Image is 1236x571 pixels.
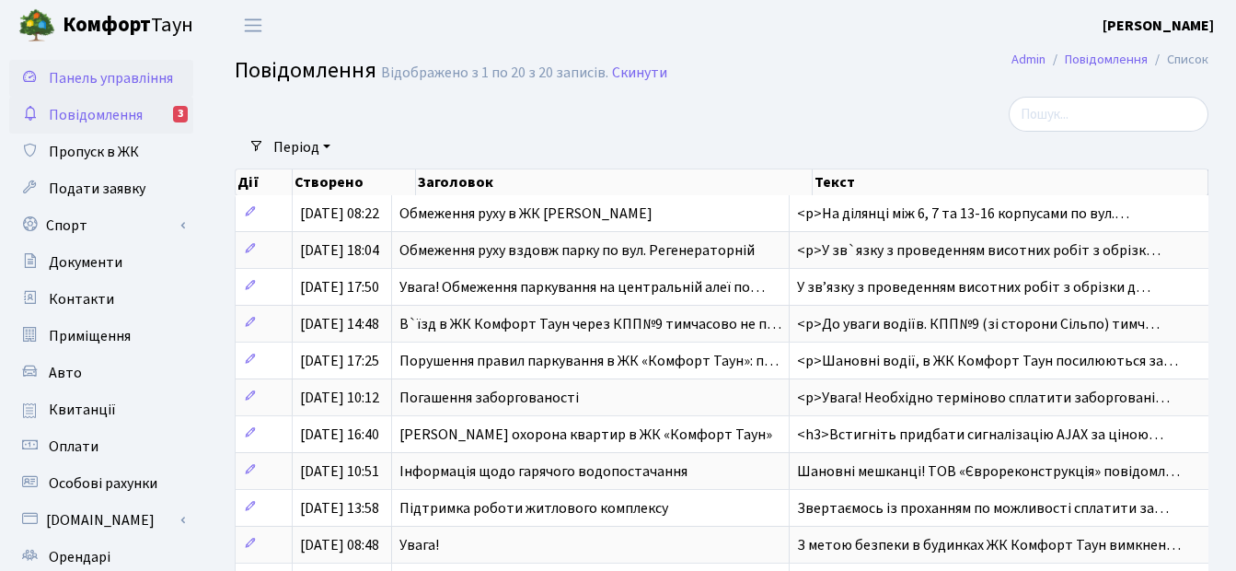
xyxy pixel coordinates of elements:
nav: breadcrumb [984,41,1236,79]
span: Приміщення [49,326,131,346]
span: [DATE] 10:51 [300,461,379,482]
a: Контакти [9,281,193,318]
a: Скинути [612,64,667,82]
span: Панель управління [49,68,173,88]
span: Підтримка роботи житлового комплексу [399,498,668,519]
span: Увага! Обмеження паркування на центральній алеї по… [399,277,765,297]
span: [DATE] 17:50 [300,277,379,297]
span: [DATE] 13:58 [300,498,379,519]
span: Контакти [49,289,114,309]
span: Повідомлення [235,54,376,87]
a: Приміщення [9,318,193,355]
th: Текст [813,169,1208,195]
span: [PERSON_NAME] охорона квартир в ЖК «Комфорт Таун» [399,425,772,445]
a: Спорт [9,207,193,244]
b: [PERSON_NAME] [1103,16,1214,36]
span: [DATE] 10:12 [300,388,379,408]
span: Квитанції [49,400,116,420]
span: Подати заявку [49,179,145,199]
span: Обмеження руху вздовж парку по вул. Регенераторній [399,240,755,261]
span: <p>У зв`язку з проведенням висотних робіт з обрізк… [797,240,1161,261]
span: Увага! [399,535,439,555]
a: Період [266,132,338,163]
span: В`їзд в ЖК Комфорт Таун через КПП№9 тимчасово не п… [399,314,781,334]
li: Список [1148,50,1208,70]
span: Орендарі [49,547,110,567]
span: Таун [63,10,193,41]
span: Порушення правил паркування в ЖК «Комфорт Таун»: п… [399,351,779,371]
a: Квитанції [9,391,193,428]
a: Панель управління [9,60,193,97]
th: Створено [293,169,416,195]
a: Пропуск в ЖК [9,134,193,170]
span: [DATE] 16:40 [300,425,379,445]
span: З метою безпеки в будинках ЖК Комфорт Таун вимкнен… [797,535,1181,555]
button: Переключити навігацію [230,10,276,41]
span: Пропуск в ЖК [49,142,139,162]
th: Заголовок [416,169,813,195]
span: Інформація щодо гарячого водопостачання [399,461,687,482]
a: Подати заявку [9,170,193,207]
div: 3 [173,106,188,122]
span: Повідомлення [49,105,143,125]
img: logo.png [18,7,55,44]
span: [DATE] 18:04 [300,240,379,261]
a: Admin [1011,50,1045,69]
a: [DOMAIN_NAME] [9,502,193,539]
span: <h3>Встигніть придбати сигналізацію AJAX за ціною… [797,425,1163,445]
span: Авто [49,363,82,383]
a: Повідомлення [1065,50,1148,69]
a: Особові рахунки [9,465,193,502]
a: [PERSON_NAME] [1103,15,1214,37]
a: Оплати [9,428,193,465]
span: Оплати [49,437,98,457]
span: [DATE] 17:25 [300,351,379,371]
span: У звʼязку з проведенням висотних робіт з обрізки д… [797,277,1150,297]
a: Документи [9,244,193,281]
span: <p>На ділянці між 6, 7 та 13-16 корпусами по вул.… [797,204,1129,224]
span: <p>Увага! Необхідно терміново сплатити заборговані… [797,388,1170,408]
span: Обмеження руху в ЖК [PERSON_NAME] [399,204,653,224]
div: Відображено з 1 по 20 з 20 записів. [381,64,608,82]
span: Шановні мешканці! ТОВ «Єврореконструкція» повідомл… [797,461,1180,482]
span: Документи [49,252,122,273]
span: [DATE] 14:48 [300,314,379,334]
span: Особові рахунки [49,473,157,494]
span: Звертаємось із проханням по можливості сплатити за… [797,498,1169,519]
a: Повідомлення3 [9,97,193,134]
span: [DATE] 08:22 [300,204,379,224]
input: Пошук... [1009,97,1208,132]
span: Погашення заборгованості [399,388,579,408]
a: Авто [9,355,193,391]
span: <p>До уваги водіїв. КПП№9 (зі сторони Сільпо) тимч… [797,314,1160,334]
span: <p>Шановні водії, в ЖК Комфорт Таун посилюються за… [797,351,1178,371]
th: Дії [236,169,293,195]
span: [DATE] 08:48 [300,535,379,555]
b: Комфорт [63,10,151,40]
